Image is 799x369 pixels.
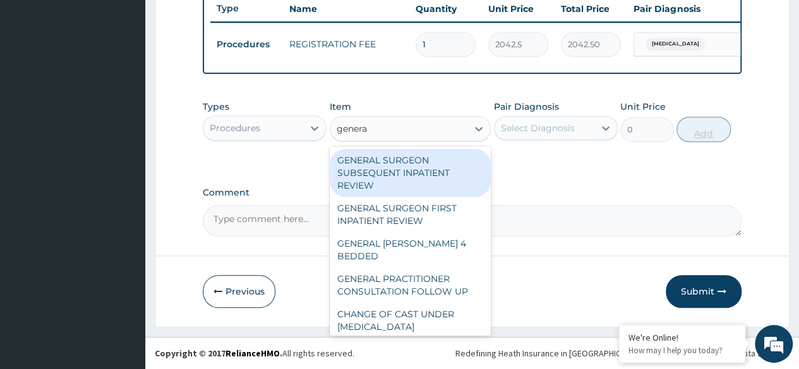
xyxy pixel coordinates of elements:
div: Minimize live chat window [207,6,237,37]
div: GENERAL [PERSON_NAME] 4 BEDDED [330,232,491,267]
div: GENERAL SURGEON FIRST INPATIENT REVIEW [330,197,491,232]
label: Unit Price [620,100,666,113]
div: GENERAL SURGEON SUBSEQUENT INPATIENT REVIEW [330,149,491,197]
span: [MEDICAL_DATA] [646,38,705,50]
div: Select Diagnosis [501,122,575,134]
label: Comment [203,187,742,198]
div: We're Online! [628,332,736,343]
div: Redefining Heath Insurance in [GEOGRAPHIC_DATA] using Telemedicine and Data Science! [455,347,790,360]
label: Pair Diagnosis [494,100,559,113]
strong: Copyright © 2017 . [155,348,282,359]
div: GENERAL PRACTITIONER CONSULTATION FOLLOW UP [330,267,491,303]
a: RelianceHMO [225,348,280,359]
p: How may I help you today? [628,345,736,356]
div: Chat with us now [66,71,212,87]
img: d_794563401_company_1708531726252_794563401 [23,63,51,95]
div: Procedures [210,122,260,134]
label: Types [203,102,229,112]
button: Submit [666,275,742,308]
span: We're online! [73,107,174,234]
td: REGISTRATION FEE [283,32,409,57]
button: Previous [203,275,275,308]
textarea: Type your message and hit 'Enter' [6,240,241,284]
div: CHANGE OF CAST UNDER [MEDICAL_DATA] [330,303,491,338]
td: Procedures [210,33,283,56]
button: Add [676,117,730,142]
footer: All rights reserved. [145,337,799,369]
label: Item [330,100,351,113]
